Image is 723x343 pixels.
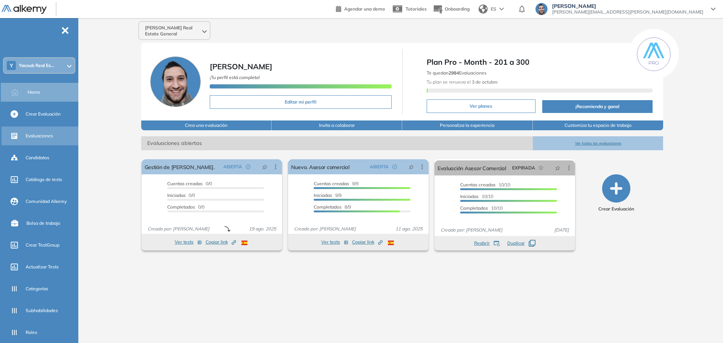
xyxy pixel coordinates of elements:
span: check-circle [246,165,250,169]
span: Roles [26,329,37,336]
span: Iniciadas [314,192,332,198]
span: Tu plan se renueva el [427,79,498,85]
span: Crear TestGroup [26,242,59,248]
span: 0/0 [167,181,212,186]
span: Copiar link [206,239,236,245]
span: Subhabilidades [26,307,58,314]
span: Cuentas creadas [314,181,349,186]
button: Reabrir [474,240,500,247]
span: 0/0 [167,192,195,198]
button: Ver tests [175,238,202,247]
span: Completados [167,204,195,210]
button: Editar mi perfil [210,95,392,109]
img: Foto de perfil [150,56,201,107]
span: pushpin [262,164,267,170]
b: 3 de octubre [471,79,498,85]
span: EXPIRADA [512,165,535,171]
span: Catálogo de tests [26,176,62,183]
span: Tutoriales [406,6,427,12]
button: Customiza tu espacio de trabajo [533,120,664,130]
span: ABIERTA [223,163,242,170]
span: Evaluaciones [26,133,53,139]
button: Onboarding [433,1,470,17]
span: Cuentas creadas [167,181,203,186]
span: Completados [314,204,342,210]
span: Comunidad Alkemy [26,198,67,205]
button: Ver planes [427,99,536,113]
span: Duplicar [507,240,525,247]
span: Actualizar Tests [26,264,59,270]
span: Y [10,63,13,69]
span: [PERSON_NAME] [552,3,703,9]
span: Copiar link [352,239,383,245]
span: 9/9 [314,192,342,198]
span: 11 ago. 2025 [392,226,426,232]
span: Creado por: [PERSON_NAME] [145,226,212,232]
span: 10/10 [460,205,503,211]
a: Agendar una demo [336,4,385,13]
button: pushpin [403,161,419,173]
span: Bolsa de trabajo [26,220,60,227]
img: Logo [2,5,47,14]
span: Yacoub Real Es... [19,63,54,69]
span: Home [27,89,40,96]
b: 2984 [448,70,459,76]
span: pushpin [555,165,560,171]
button: ¡Recomienda y gana! [542,100,653,113]
span: Evaluaciones abiertas [141,136,533,150]
span: 10/10 [460,194,493,199]
button: Personaliza la experiencia [402,120,533,130]
span: Crear Evaluación [26,111,61,117]
span: ABIERTA [370,163,389,170]
span: Crear Evaluación [598,206,634,212]
span: field-time [539,166,543,170]
span: 8/9 [314,204,351,210]
img: ESP [241,241,247,245]
span: Onboarding [445,6,470,12]
button: Crear Evaluación [598,174,634,212]
span: Creado por: [PERSON_NAME] [438,227,505,233]
img: world [479,5,488,14]
button: Duplicar [507,240,535,247]
span: check-circle [392,165,397,169]
span: Reabrir [474,240,490,247]
img: ESP [388,241,394,245]
span: Cuentas creadas [460,182,496,188]
span: 10/10 [460,182,510,188]
span: Candidatos [26,154,49,161]
span: Creado por: [PERSON_NAME] [291,226,359,232]
button: Invita a colaborar [272,120,402,130]
button: pushpin [256,161,273,173]
span: [PERSON_NAME][EMAIL_ADDRESS][PERSON_NAME][DOMAIN_NAME] [552,9,703,15]
span: Agendar una demo [344,6,385,12]
a: Gestión de [PERSON_NAME]. [145,159,215,174]
span: pushpin [409,164,414,170]
a: Nuevo. Asesor comercial [291,159,349,174]
span: 9/9 [314,181,358,186]
span: [DATE] [551,227,572,233]
span: [PERSON_NAME] Real Estate General [145,25,201,37]
span: Te quedan Evaluaciones [427,70,487,76]
button: Copiar link [206,238,236,247]
button: Ver todas las evaluaciones [533,136,664,150]
span: Plan Pro - Month - 201 a 300 [427,56,653,68]
button: Copiar link [352,238,383,247]
a: Evaluación Asesor Comercial [438,160,506,175]
span: 19 ago. 2025 [246,226,279,232]
span: Iniciadas [460,194,479,199]
img: arrow [499,8,504,11]
span: ES [491,6,496,12]
span: Completados [460,205,488,211]
span: Categorías [26,285,48,292]
button: Ver tests [321,238,348,247]
span: 0/0 [167,204,204,210]
span: Iniciadas [167,192,186,198]
span: [PERSON_NAME] [210,62,272,71]
span: ¡Tu perfil está completo! [210,75,260,80]
button: Crea una evaluación [141,120,272,130]
button: pushpin [549,162,566,174]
